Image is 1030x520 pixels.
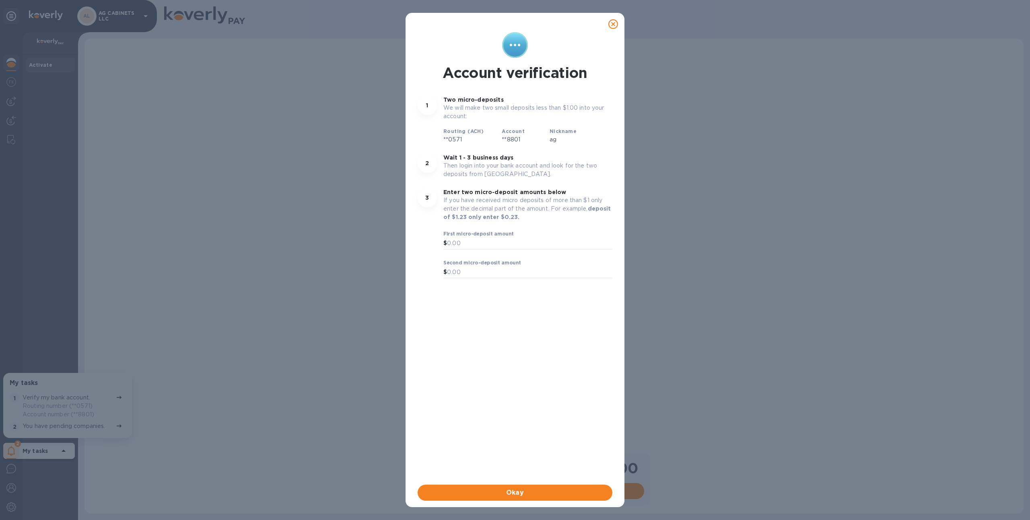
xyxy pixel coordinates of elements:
[443,266,447,278] div: $
[424,488,606,497] span: Okay
[447,237,612,250] input: 0.00
[443,260,521,265] label: Second micro-deposit amount
[443,64,587,81] h1: Account verification
[443,231,514,236] label: First micro-deposit amount
[426,101,428,109] p: 1
[425,159,429,167] p: 2
[425,194,429,202] p: 3
[443,162,612,178] p: Then login into your bank account and look for the two deposits from [GEOGRAPHIC_DATA].
[447,266,612,278] input: 0.00
[418,485,612,501] button: Okay
[443,188,612,196] p: Enter two micro-deposit amounts below
[550,128,577,134] b: Nickname
[502,128,525,134] b: Account
[443,154,612,162] p: Wait 1 - 3 business days
[443,128,484,134] b: Routing (ACH)
[443,96,612,104] p: Two micro-deposits
[443,205,611,220] b: deposit of $1.23 only enter $0.23.
[443,104,612,121] p: We will make two small deposits less than $1.00 into your account:
[443,196,612,221] p: If you have received micro deposits of more than $1 only enter the decimal part of the amount. Fo...
[550,135,583,144] p: ag
[443,237,447,250] div: $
